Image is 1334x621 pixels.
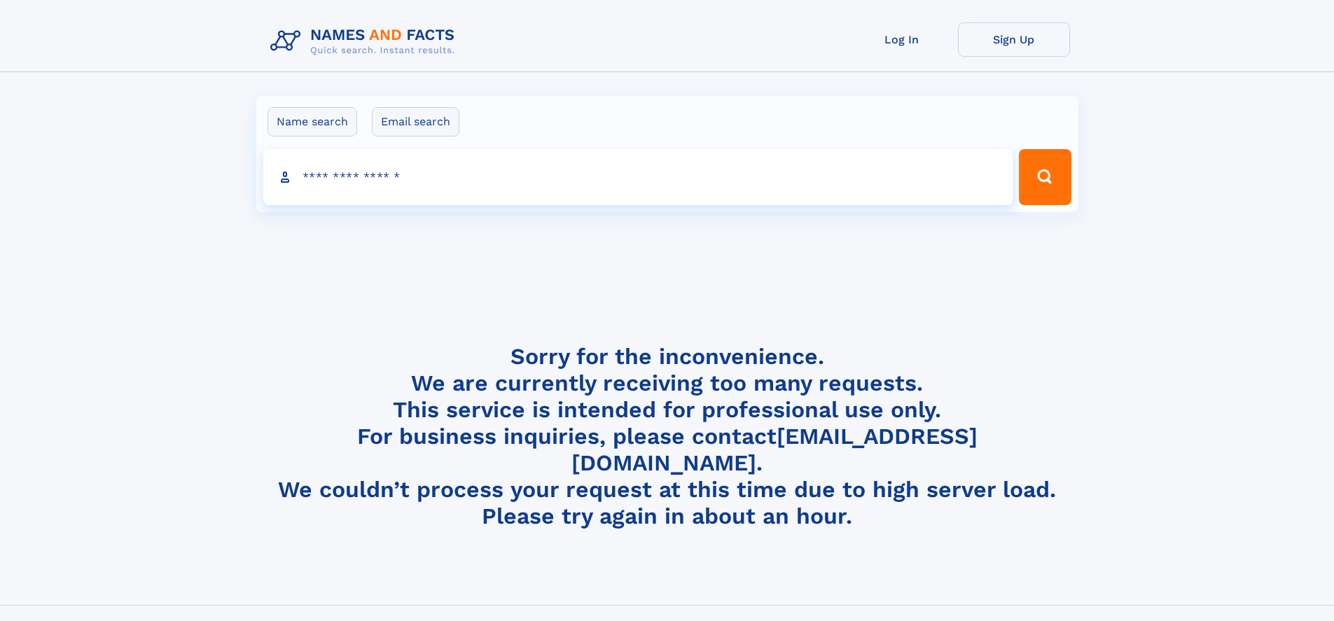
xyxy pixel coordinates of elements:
[571,423,978,476] a: [EMAIL_ADDRESS][DOMAIN_NAME]
[263,149,1013,205] input: search input
[372,107,459,137] label: Email search
[265,343,1070,530] h4: Sorry for the inconvenience. We are currently receiving too many requests. This service is intend...
[268,107,357,137] label: Name search
[958,22,1070,57] a: Sign Up
[1019,149,1071,205] button: Search Button
[265,22,466,60] img: Logo Names and Facts
[846,22,958,57] a: Log In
